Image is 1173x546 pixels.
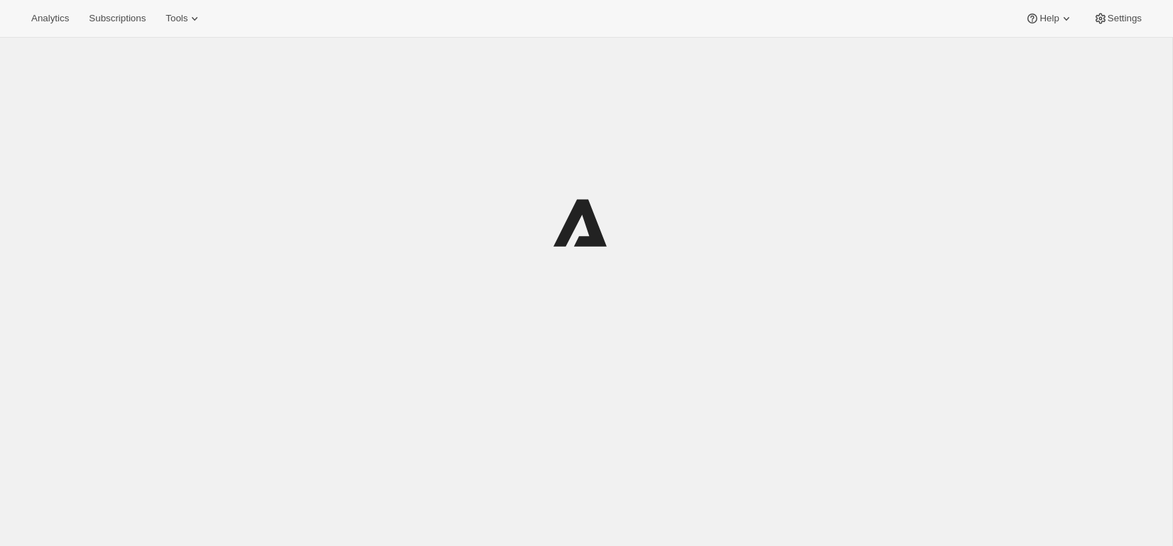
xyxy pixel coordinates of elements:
span: Help [1039,13,1059,24]
button: Analytics [23,9,77,28]
button: Tools [157,9,210,28]
span: Subscriptions [89,13,146,24]
span: Analytics [31,13,69,24]
span: Settings [1108,13,1142,24]
button: Settings [1085,9,1150,28]
button: Help [1017,9,1081,28]
span: Tools [166,13,188,24]
button: Subscriptions [80,9,154,28]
